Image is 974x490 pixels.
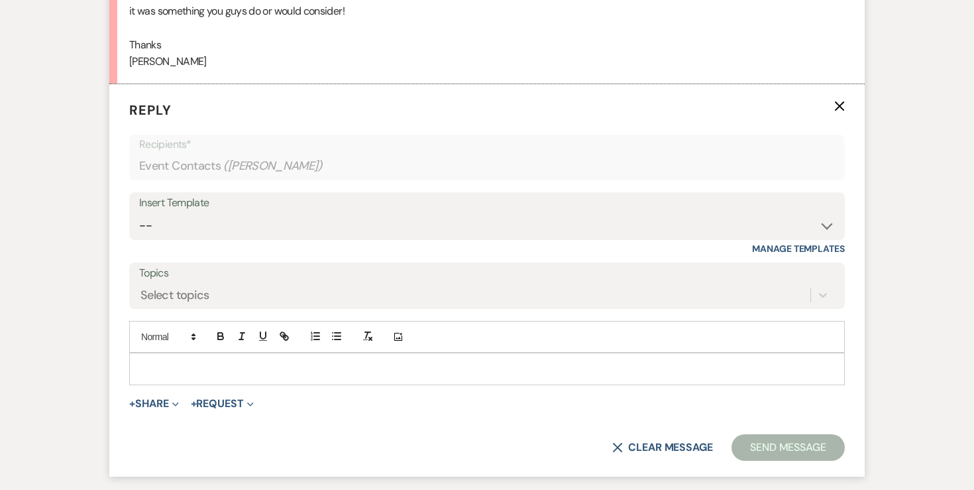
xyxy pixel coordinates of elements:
span: Reply [129,101,172,119]
button: Share [129,398,179,409]
div: Event Contacts [139,153,835,179]
div: Select topics [140,286,209,304]
button: Send Message [731,434,845,461]
span: + [129,398,135,409]
span: + [191,398,197,409]
button: Clear message [612,442,713,453]
p: Recipients* [139,136,835,153]
label: Topics [139,264,835,283]
button: Request [191,398,254,409]
span: ( [PERSON_NAME] ) [223,157,323,175]
div: Insert Template [139,194,835,213]
a: Manage Templates [752,243,845,255]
